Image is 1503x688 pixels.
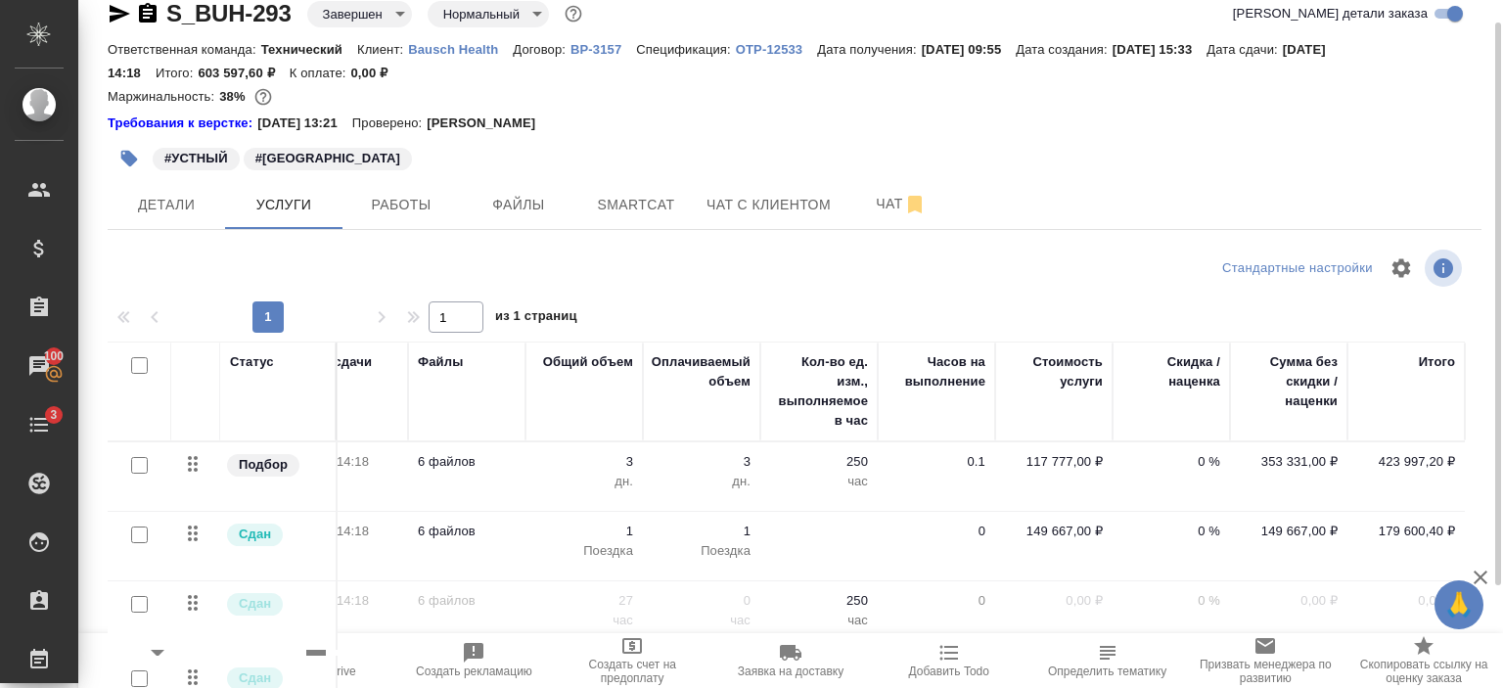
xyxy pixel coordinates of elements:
[1005,591,1103,611] p: 0,00 ₽
[250,84,276,110] button: 3338.00 EUR;
[5,400,73,449] a: 3
[738,665,843,678] span: Заявка на доставку
[300,472,398,491] p: 2025
[408,40,513,57] a: Bausch Health
[736,40,817,57] a: OTP-12533
[495,304,577,333] span: из 1 страниц
[352,114,428,133] p: Проверено:
[300,611,398,630] p: 2025
[38,405,68,425] span: 3
[230,352,274,372] div: Статус
[108,42,261,57] p: Ответственная команда:
[770,452,868,472] p: 250
[1113,42,1207,57] p: [DATE] 15:33
[239,594,271,614] p: Сдан
[589,193,683,217] span: Smartcat
[535,541,633,561] p: Поездка
[711,633,870,688] button: Заявка на доставку
[653,472,751,491] p: дн.
[513,42,570,57] p: Договор:
[317,6,388,23] button: Завершен
[337,454,369,469] p: 14:18
[1005,352,1103,391] div: Стоимость услуги
[1005,522,1103,541] p: 149 667,00 ₽
[770,591,868,611] p: 250
[1217,253,1378,284] div: split button
[108,114,257,133] div: Нажми, чтобы открыть папку с инструкцией
[1207,42,1282,57] p: Дата сдачи:
[119,193,213,217] span: Детали
[136,2,159,25] button: Скопировать ссылку
[1419,352,1455,372] div: Итого
[653,522,751,541] p: 1
[395,633,554,688] button: Создать рекламацию
[257,114,352,133] p: [DATE] 13:21
[237,193,331,217] span: Услуги
[239,668,271,688] p: Сдан
[1005,452,1103,472] p: 117 777,00 ₽
[817,42,921,57] p: Дата получения:
[770,352,868,431] div: Кол-во ед. изм., выполняемое в час
[1425,250,1466,287] span: Посмотреть информацию
[1048,665,1166,678] span: Определить тематику
[108,89,219,104] p: Маржинальность:
[570,42,636,57] p: ВР-3157
[108,114,257,133] a: Требования к верстке:
[535,611,633,630] p: час
[909,665,989,678] span: Добавить Todo
[770,472,868,491] p: час
[1122,452,1220,472] p: 0 %
[416,665,532,678] span: Создать рекламацию
[1357,591,1455,611] p: 0,00 ₽
[553,633,711,688] button: Создать счет на предоплату
[561,1,586,26] button: Доп статусы указывают на важность/срочность заказа
[535,591,633,611] p: 27
[1122,591,1220,611] p: 0 %
[300,541,398,561] p: 2025
[437,6,525,23] button: Нормальный
[108,2,131,25] button: Скопировать ссылку для ЯМессенджера
[418,591,516,611] p: 6 файлов
[770,611,868,630] p: час
[428,1,549,27] div: Завершен
[1357,452,1455,472] p: 423 997,20 ₽
[255,149,400,168] p: #[GEOGRAPHIC_DATA]
[261,42,357,57] p: Технический
[337,593,369,608] p: 14:18
[652,352,751,391] div: Оплачиваемый объем
[535,522,633,541] p: 1
[570,40,636,57] a: ВР-3157
[543,352,633,372] div: Общий объем
[337,524,369,538] p: 14:18
[350,66,402,80] p: 0,00 ₽
[565,658,700,685] span: Создать счет на предоплату
[290,66,351,80] p: К оплате:
[5,342,73,390] a: 100
[1233,4,1428,23] span: [PERSON_NAME] детали заказа
[239,525,271,544] p: Сдан
[1357,522,1455,541] p: 179 600,40 ₽
[418,452,516,472] p: 6 файлов
[418,522,516,541] p: 6 файлов
[1442,584,1476,625] span: 🙏
[164,149,228,168] p: #УСТНЫЙ
[1356,658,1491,685] span: Скопировать ссылку на оценку заказа
[706,193,831,217] span: Чат с клиентом
[219,89,250,104] p: 38%
[472,193,566,217] span: Файлы
[922,42,1017,57] p: [DATE] 09:55
[636,42,735,57] p: Спецификация:
[903,193,927,216] svg: Отписаться
[878,442,995,511] td: 0.1
[854,192,948,216] span: Чат
[151,149,242,165] span: УСТНЫЙ
[1016,42,1112,57] p: Дата создания:
[1378,245,1425,292] span: Настроить таблицу
[878,581,995,650] td: 0
[198,66,289,80] p: 603 597,60 ₽
[1240,352,1338,411] div: Сумма без скидки / наценки
[1122,522,1220,541] p: 0 %
[653,541,751,561] p: Поездка
[1028,633,1187,688] button: Определить тематику
[888,352,985,391] div: Часов на выполнение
